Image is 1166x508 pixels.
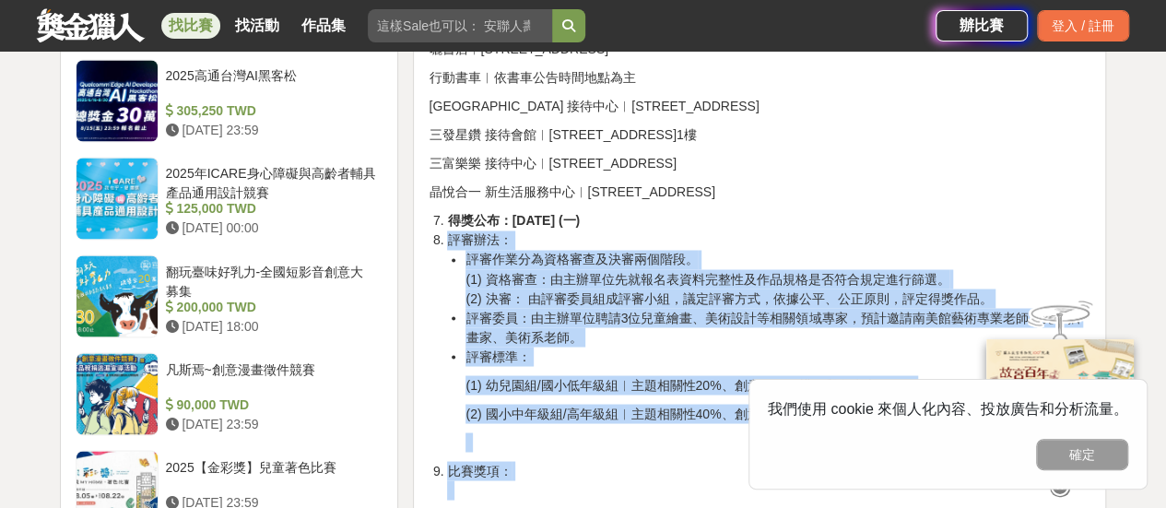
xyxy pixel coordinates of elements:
[429,125,1090,145] p: 三發星鑽 接待會館︱[STREET_ADDRESS]1樓
[368,9,552,42] input: 這樣Sale也可以： 安聯人壽創意銷售法募集
[429,97,1090,116] p: [GEOGRAPHIC_DATA] 接待中心︱[STREET_ADDRESS]
[465,347,1090,366] li: 評審標準：
[166,219,376,238] div: [DATE] 00:00
[465,308,1090,347] li: 評審委員：由主辦單位聘請3位兒童繪畫、美術設計等相關領域專家，預計邀請南美館藝術專業老師、兒童插畫家、美術系老師。
[294,13,353,39] a: 作品集
[1036,439,1128,470] button: 確定
[166,101,376,121] div: 305,250 TWD
[166,66,376,101] div: 2025高通台灣AI黑客松
[166,457,376,492] div: 2025【金彩獎】兒童著色比賽
[166,395,376,414] div: 90,000 TWD
[447,461,1090,500] li: 比賽獎項：
[76,59,383,142] a: 2025高通台灣AI黑客松 305,250 TWD [DATE] 23:59
[166,121,376,140] div: [DATE] 23:59
[429,183,1090,202] p: 晶悅合一 新生活服務中心︱[STREET_ADDRESS]
[447,213,580,228] strong: 得獎公布：[DATE] (一)
[166,316,376,336] div: [DATE] 18:00
[936,10,1028,41] a: 辦比賽
[161,13,220,39] a: 找比賽
[429,154,1090,173] p: 三富樂樂 接待中心︱[STREET_ADDRESS]
[1037,10,1129,41] div: 登入 / 註冊
[166,262,376,297] div: 翻玩臺味好乳力-全國短影音創意大募集
[447,230,1090,366] li: 評審辦法：
[76,254,383,337] a: 翻玩臺味好乳力-全國短影音創意大募集 200,000 TWD [DATE] 18:00
[76,157,383,240] a: 2025年ICARE身心障礙與高齡者輔具產品通用設計競賽 125,000 TWD [DATE] 00:00
[429,68,1090,88] p: 行動書車︱依書車公告時間地點為主
[76,352,383,435] a: 凡斯焉~創意漫畫徵件競賽 90,000 TWD [DATE] 23:59
[166,199,376,219] div: 125,000 TWD
[465,404,1090,423] p: (2) 國小中年級組/高年級組︱主題相關性40%、創意40%、構圖與色彩表現20%
[228,13,287,39] a: 找活動
[166,360,376,395] div: 凡斯焉~創意漫畫徵件競賽
[465,250,1090,308] li: 評審作業分為資格審查及決審兩個階段。 (1) 資格審查：由主辦單位先就報名表資料完整性及作品規格是否符合規定進行篩選。 (2) 決審： 由評審委員組成評審小組，議定評審方式，依據公平、公正原則，...
[768,401,1128,417] span: 我們使用 cookie 來個人化內容、投放廣告和分析流量。
[465,375,1090,395] p: (1) 幼兒園組/國小低年級組︱主題相關性20%、創意40%、構圖與色彩表現40%
[166,414,376,433] div: [DATE] 23:59
[166,297,376,316] div: 200,000 TWD
[986,325,1134,448] img: 968ab78a-c8e5-4181-8f9d-94c24feca916.png
[166,164,376,199] div: 2025年ICARE身心障礙與高齡者輔具產品通用設計競賽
